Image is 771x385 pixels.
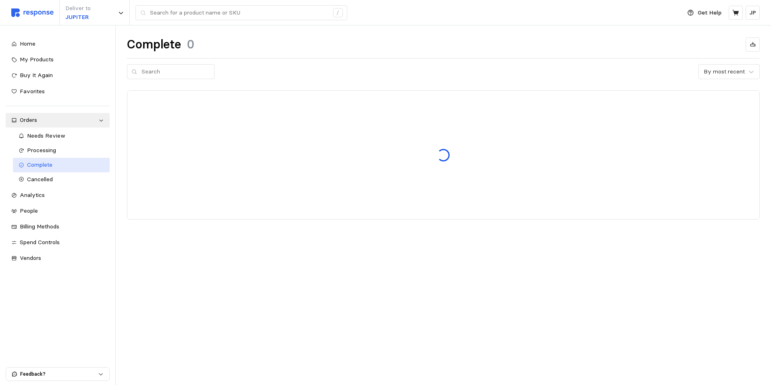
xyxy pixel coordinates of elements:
button: Feedback? [6,368,109,381]
span: Analytics [20,191,45,199]
span: My Products [20,56,54,63]
span: Processing [27,146,56,154]
span: Favorites [20,88,45,95]
h1: Complete [127,37,181,52]
p: JUPITER [65,13,91,22]
p: JP [749,8,756,17]
span: People [20,207,38,214]
input: Search [142,65,210,79]
span: Buy It Again [20,71,53,79]
a: Complete [13,158,110,172]
span: Complete [27,161,52,168]
a: Orders [6,113,110,128]
a: Spend Controls [6,235,110,250]
div: By most recent [704,67,745,76]
div: / [333,8,343,18]
input: Search for a product name or SKU [150,6,329,20]
a: Cancelled [13,172,110,187]
a: Buy It Again [6,68,110,83]
a: Needs Review [13,129,110,143]
img: svg%3e [11,8,54,17]
p: Deliver to [65,4,91,13]
span: Spend Controls [20,239,60,246]
a: Home [6,37,110,51]
a: People [6,204,110,218]
button: Get Help [683,5,726,21]
a: My Products [6,52,110,67]
span: Vendors [20,254,41,262]
div: Orders [20,116,96,125]
a: Vendors [6,251,110,266]
button: JP [746,6,760,20]
p: Get Help [698,8,721,17]
p: Feedback? [20,370,98,378]
span: Needs Review [27,132,65,139]
span: Home [20,40,35,47]
a: Favorites [6,84,110,99]
a: Processing [13,143,110,158]
a: Billing Methods [6,220,110,234]
h1: 0 [187,37,194,52]
span: Billing Methods [20,223,59,230]
span: Cancelled [27,176,53,183]
a: Analytics [6,188,110,203]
